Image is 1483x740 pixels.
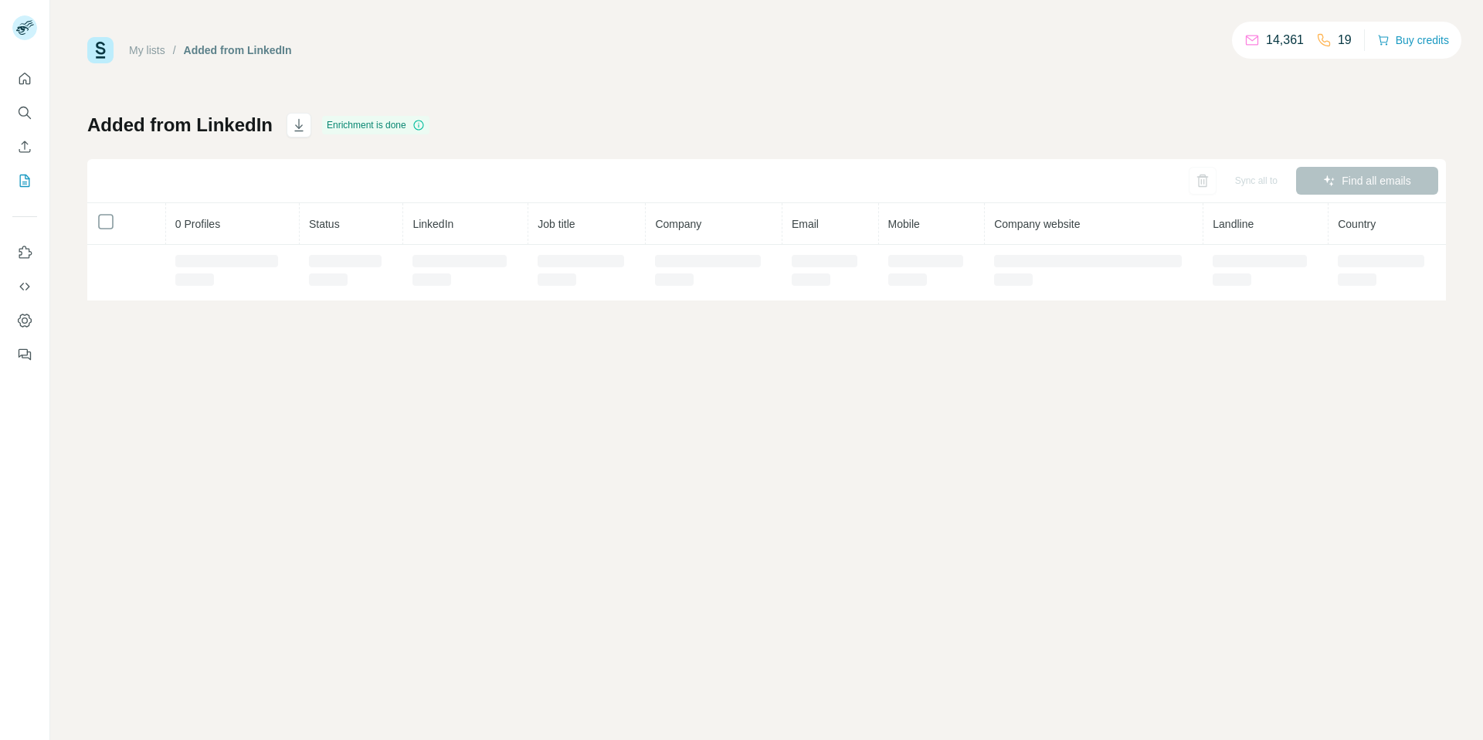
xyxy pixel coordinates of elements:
span: 0 Profiles [175,218,220,230]
span: Status [309,218,340,230]
h1: Added from LinkedIn [87,113,273,137]
p: 14,361 [1266,31,1304,49]
span: Mobile [888,218,920,230]
span: LinkedIn [412,218,453,230]
button: My lists [12,167,37,195]
div: Enrichment is done [322,116,429,134]
button: Quick start [12,65,37,93]
img: Surfe Logo [87,37,114,63]
span: Company [655,218,701,230]
button: Search [12,99,37,127]
p: 19 [1338,31,1352,49]
button: Enrich CSV [12,133,37,161]
div: Added from LinkedIn [184,42,292,58]
button: Use Surfe on LinkedIn [12,239,37,266]
button: Use Surfe API [12,273,37,300]
button: Dashboard [12,307,37,334]
span: Email [792,218,819,230]
span: Country [1338,218,1376,230]
span: Job title [538,218,575,230]
a: My lists [129,44,165,56]
button: Feedback [12,341,37,368]
span: Company website [994,218,1080,230]
span: Landline [1213,218,1254,230]
li: / [173,42,176,58]
button: Buy credits [1377,29,1449,51]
